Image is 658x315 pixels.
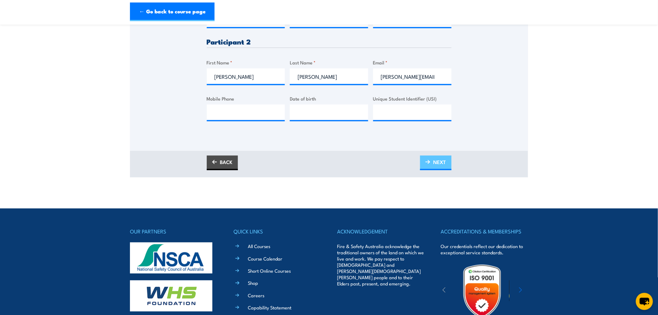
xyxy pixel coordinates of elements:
[130,227,217,236] h4: OUR PARTNERS
[130,242,212,274] img: nsca-logo-footer
[441,227,528,236] h4: ACCREDITATIONS & MEMBERSHIPS
[207,156,238,170] a: BACK
[248,256,282,262] a: Course Calendar
[248,243,270,250] a: All Courses
[337,243,424,287] p: Fire & Safety Australia acknowledge the traditional owners of the land on which we live and work....
[130,2,215,21] a: ← Go back to course page
[290,95,368,102] label: Date of birth
[509,280,563,302] img: ewpa-logo
[433,154,446,170] span: NEXT
[373,59,452,66] label: Email
[130,280,212,312] img: whs-logo-footer
[636,293,653,310] button: chat-button
[234,227,321,236] h4: QUICK LINKS
[248,292,264,299] a: Careers
[337,227,424,236] h4: ACKNOWLEDGEMENT
[248,268,291,274] a: Short Online Courses
[290,59,368,66] label: Last Name
[248,304,291,311] a: Capability Statement
[248,280,258,286] a: Shop
[373,95,452,102] label: Unique Student Identifier (USI)
[207,38,452,45] h3: Participant 2
[420,156,452,170] a: NEXT
[207,95,285,102] label: Mobile Phone
[207,59,285,66] label: First Name
[441,243,528,256] p: Our credentials reflect our dedication to exceptional service standards.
